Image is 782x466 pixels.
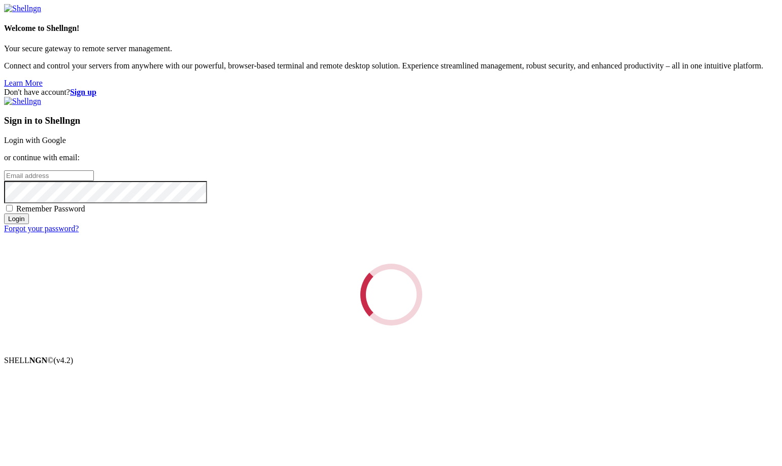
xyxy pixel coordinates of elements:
[4,213,29,224] input: Login
[4,79,43,87] a: Learn More
[4,356,73,365] span: SHELL ©
[4,24,778,33] h4: Welcome to Shellngn!
[16,204,85,213] span: Remember Password
[4,88,778,97] div: Don't have account?
[4,115,778,126] h3: Sign in to Shellngn
[4,224,79,233] a: Forgot your password?
[70,88,96,96] a: Sign up
[4,153,778,162] p: or continue with email:
[4,61,778,70] p: Connect and control your servers from anywhere with our powerful, browser-based terminal and remo...
[6,205,13,211] input: Remember Password
[4,136,66,145] a: Login with Google
[4,97,41,106] img: Shellngn
[4,170,94,181] input: Email address
[4,4,41,13] img: Shellngn
[4,44,778,53] p: Your secure gateway to remote server management.
[360,264,422,326] div: Loading...
[29,356,48,365] b: NGN
[54,356,74,365] span: 4.2.0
